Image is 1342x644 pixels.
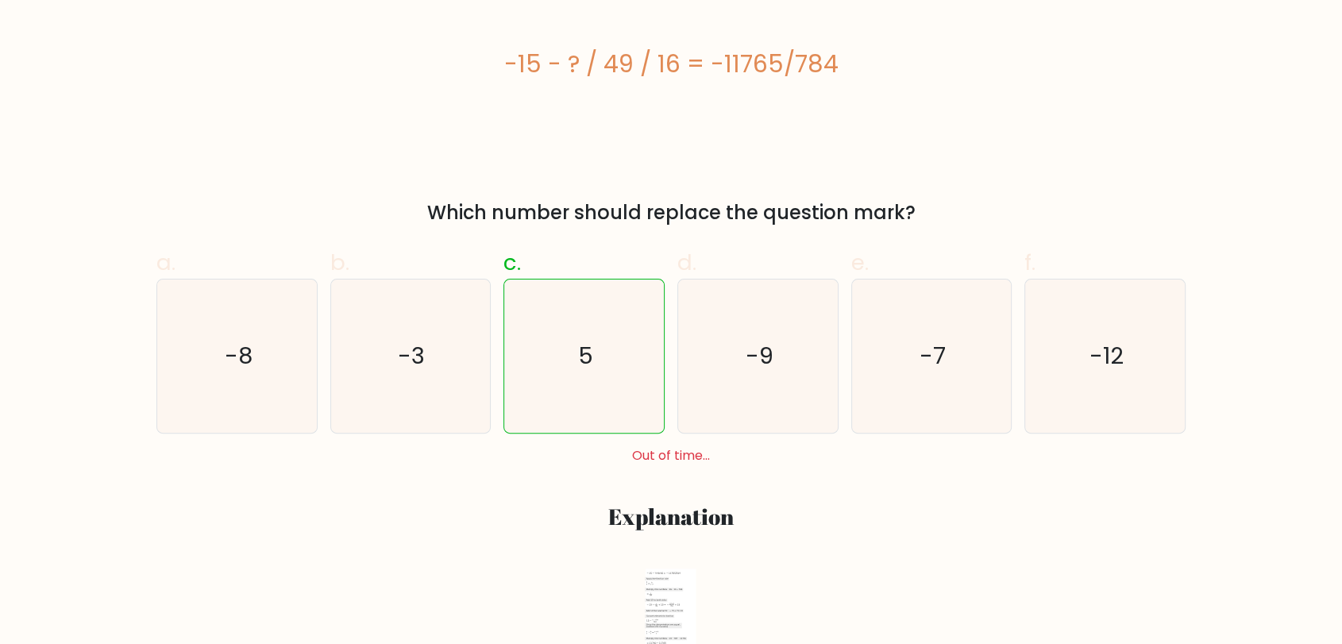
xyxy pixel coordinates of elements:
[578,340,593,372] text: 5
[150,446,1192,465] div: Out of time...
[503,247,521,278] span: c.
[156,46,1186,82] div: -15 - ? / 49 / 16 = -11765/784
[1024,247,1035,278] span: f.
[1089,340,1124,372] text: -12
[746,340,773,372] text: -9
[166,503,1176,530] h3: Explanation
[156,247,175,278] span: a.
[166,199,1176,227] div: Which number should replace the question mark?
[225,340,253,372] text: -8
[399,340,426,372] text: -3
[330,247,349,278] span: b.
[920,340,946,372] text: -7
[677,247,696,278] span: d.
[851,247,869,278] span: e.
